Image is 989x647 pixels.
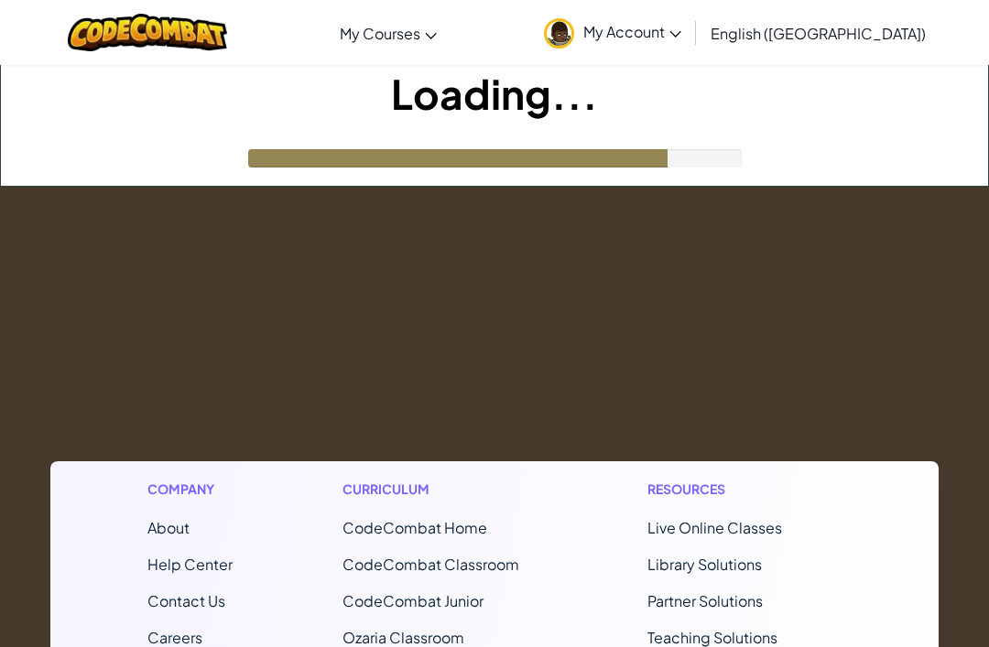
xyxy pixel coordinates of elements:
[647,555,762,574] a: Library Solutions
[647,591,763,610] a: Partner Solutions
[647,628,777,647] a: Teaching Solutions
[583,22,681,41] span: My Account
[342,591,484,610] a: CodeCombat Junior
[342,628,464,647] a: Ozaria Classroom
[331,8,446,58] a: My Courses
[342,480,538,499] h1: Curriculum
[1,65,988,122] h1: Loading...
[147,518,190,537] a: About
[647,518,782,537] a: Live Online Classes
[535,4,690,61] a: My Account
[68,14,228,51] img: CodeCombat logo
[147,480,233,499] h1: Company
[340,24,420,43] span: My Courses
[701,8,935,58] a: English ([GEOGRAPHIC_DATA])
[544,18,574,49] img: avatar
[342,555,519,574] a: CodeCombat Classroom
[147,591,225,610] span: Contact Us
[711,24,926,43] span: English ([GEOGRAPHIC_DATA])
[342,518,487,537] span: CodeCombat Home
[647,480,842,499] h1: Resources
[147,628,202,647] a: Careers
[147,555,233,574] a: Help Center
